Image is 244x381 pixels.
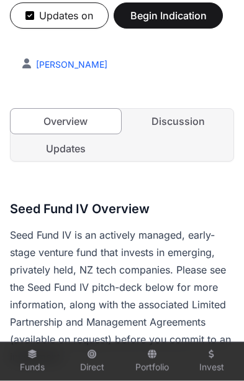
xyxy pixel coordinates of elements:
[7,345,57,379] a: Funds
[67,345,117,379] a: Direct
[11,136,121,161] a: Updates
[114,2,223,29] button: Begin Indication
[11,109,233,161] nav: Tabs
[10,226,234,365] p: Seed Fund IV is an actively managed, early-stage venture fund that invests in emerging, privately...
[129,8,207,23] span: Begin Indication
[114,15,223,27] a: Begin Indication
[10,2,109,29] button: Updates on
[124,109,234,134] a: Discussion
[34,59,107,70] a: [PERSON_NAME]
[127,345,177,379] a: Portfolio
[10,108,122,134] a: Overview
[182,321,244,381] iframe: Chat Widget
[10,199,234,219] h3: Seed Fund IV Overview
